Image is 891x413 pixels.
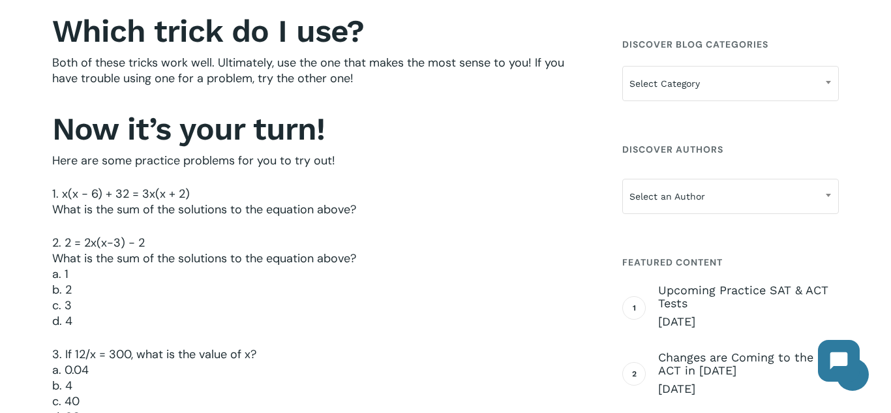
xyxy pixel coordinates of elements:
[52,235,591,346] p: 2. 2 = 2x(x-3) − 2 What is the sum of the solutions to the equation above? a. 1 b. 2 c. 3 d. 4
[658,381,839,397] span: [DATE]
[622,66,839,101] span: Select Category
[52,153,335,168] span: Here are some practice problems for you to try out!
[623,70,838,97] span: Select Category
[622,33,839,56] h4: Discover Blog Categories
[52,12,364,50] b: Which trick do I use?
[658,351,839,397] a: Changes are Coming to the ACT in [DATE] [DATE]
[52,186,591,235] p: 1. x(x − 6) + 32 = 3x(x + 2) What is the sum of the solutions to the equation above?
[805,327,873,395] iframe: Chatbot
[52,110,325,147] strong: Now it’s your turn!
[52,55,564,86] span: Both of these tricks work well. Ultimately, use the one that makes the most sense to you! If you ...
[658,284,839,329] a: Upcoming Practice SAT & ACT Tests [DATE]
[622,251,839,274] h4: Featured Content
[658,314,839,329] span: [DATE]
[658,284,839,310] span: Upcoming Practice SAT & ACT Tests
[622,138,839,161] h4: Discover Authors
[658,351,839,377] span: Changes are Coming to the ACT in [DATE]
[622,179,839,214] span: Select an Author
[623,183,838,210] span: Select an Author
